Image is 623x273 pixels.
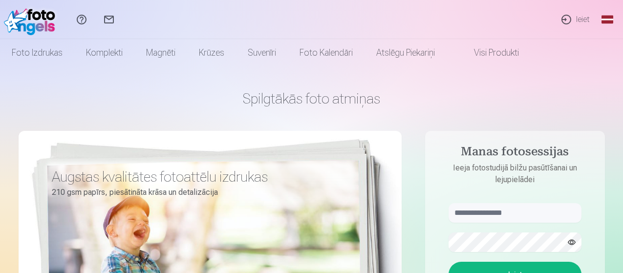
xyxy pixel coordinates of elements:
a: Foto kalendāri [288,39,365,66]
a: Visi produkti [447,39,531,66]
h1: Spilgtākās foto atmiņas [19,90,605,107]
a: Magnēti [134,39,187,66]
p: 210 gsm papīrs, piesātināta krāsa un detalizācija [52,186,349,199]
a: Komplekti [74,39,134,66]
h3: Augstas kvalitātes fotoattēlu izdrukas [52,168,349,186]
h4: Manas fotosessijas [439,145,591,162]
a: Suvenīri [236,39,288,66]
img: /fa1 [4,4,60,35]
a: Krūzes [187,39,236,66]
p: Ieeja fotostudijā bilžu pasūtīšanai un lejupielādei [439,162,591,186]
a: Atslēgu piekariņi [365,39,447,66]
